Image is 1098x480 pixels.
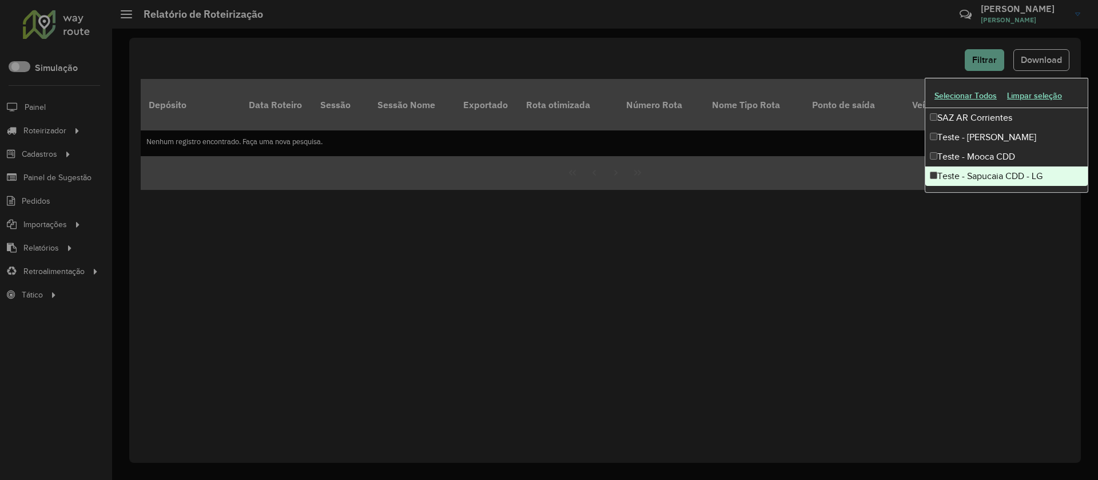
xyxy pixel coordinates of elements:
button: Selecionar Todos [929,87,1002,105]
button: Limpar seleção [1002,87,1067,105]
div: SAZ AR Corrientes [925,108,1088,128]
ng-dropdown-panel: Options list [925,78,1088,193]
div: Teste - Sapucaia CDD - LG [925,166,1088,186]
div: Teste - Mooca CDD [925,147,1088,166]
div: Teste - [PERSON_NAME] [925,128,1088,147]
